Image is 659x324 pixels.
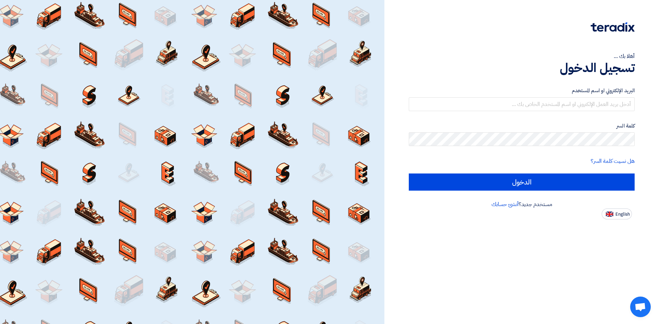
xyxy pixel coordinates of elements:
label: البريد الإلكتروني او اسم المستخدم [409,87,635,95]
a: Open chat [630,297,651,317]
button: English [602,208,632,219]
span: English [615,212,630,217]
a: أنشئ حسابك [492,200,519,208]
label: كلمة السر [409,122,635,130]
a: هل نسيت كلمة السر؟ [591,157,635,165]
img: en-US.png [606,212,613,217]
div: مستخدم جديد؟ [409,200,635,208]
img: Teradix logo [591,22,635,32]
input: الدخول [409,173,635,191]
div: أهلا بك ... [409,52,635,60]
input: أدخل بريد العمل الإلكتروني او اسم المستخدم الخاص بك ... [409,97,635,111]
h1: تسجيل الدخول [409,60,635,75]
